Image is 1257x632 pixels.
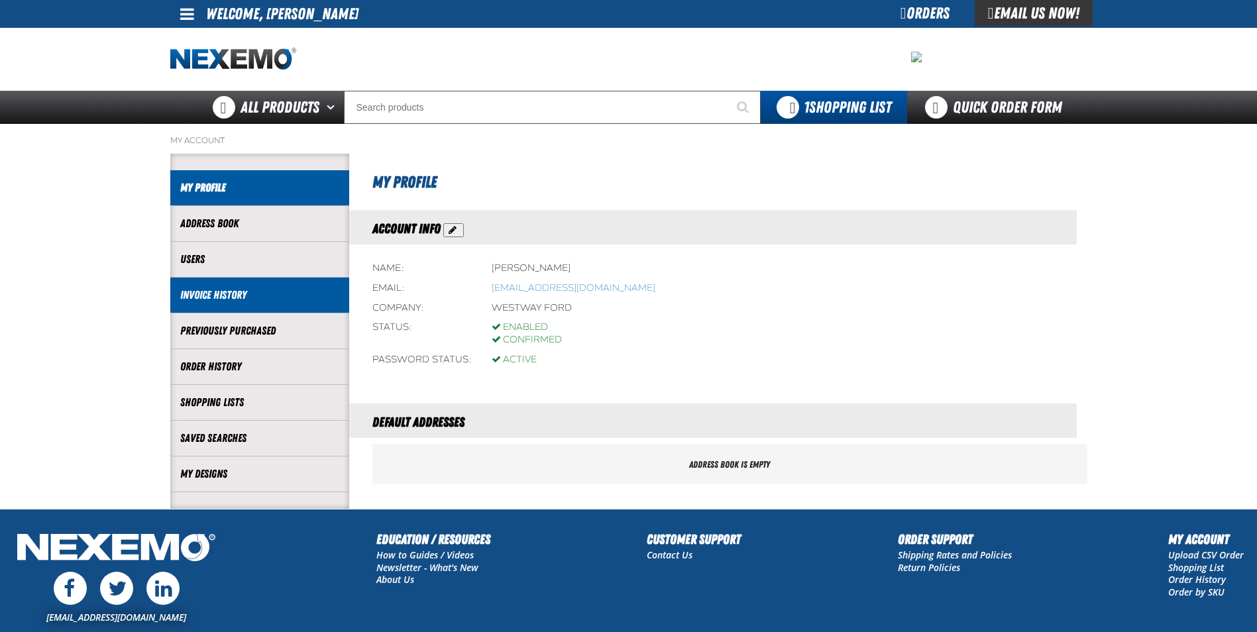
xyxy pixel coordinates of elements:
bdo: [EMAIL_ADDRESS][DOMAIN_NAME] [492,282,655,293]
div: Confirmed [492,334,562,346]
a: Return Policies [898,561,960,574]
span: All Products [241,95,319,119]
span: My Profile [372,173,437,191]
a: Quick Order Form [907,91,1087,124]
a: Contact Us [647,549,692,561]
div: Active [492,354,537,366]
div: Email [372,282,472,295]
a: Shipping Rates and Policies [898,549,1012,561]
div: Address book is empty [372,445,1087,484]
div: Company [372,302,472,315]
button: Action Edit Account Information [443,223,464,237]
a: Saved Searches [180,431,339,446]
a: Previously Purchased [180,323,339,339]
button: Open All Products pages [322,91,344,124]
a: Shopping List [1168,561,1224,574]
h2: Order Support [898,529,1012,549]
h2: My Account [1168,529,1244,549]
div: [PERSON_NAME] [492,262,571,275]
a: About Us [376,573,414,586]
button: Start Searching [728,91,761,124]
a: Opens a default email client to write an email to mpolley@vtaig.com [492,282,655,293]
h2: Customer Support [647,529,741,549]
a: Home [170,48,296,71]
span: Default Addresses [372,414,465,430]
a: My Account [170,135,225,146]
nav: Breadcrumbs [170,135,1087,146]
a: Order History [1168,573,1226,586]
div: Password status [372,354,472,366]
img: Nexemo Logo [13,529,219,568]
div: Westway Ford [492,302,572,315]
img: 7bce61b1f6952093809123e55521d19d.jpeg [911,52,922,62]
a: [EMAIL_ADDRESS][DOMAIN_NAME] [46,611,186,623]
a: Address Book [180,216,339,231]
span: Account Info [372,221,441,237]
a: My Profile [180,180,339,195]
a: My Designs [180,466,339,482]
h2: Education / Resources [376,529,490,549]
a: Order by SKU [1168,586,1225,598]
div: Name [372,262,472,275]
input: Search [344,91,761,124]
a: Order History [180,359,339,374]
span: Shopping List [804,98,891,117]
a: How to Guides / Videos [376,549,474,561]
a: Newsletter - What's New [376,561,478,574]
strong: 1 [804,98,809,117]
a: Shopping Lists [180,395,339,410]
a: Invoice History [180,288,339,303]
img: Nexemo logo [170,48,296,71]
a: Users [180,252,339,267]
button: You have 1 Shopping List. Open to view details [761,91,907,124]
div: Status [372,321,472,346]
div: Enabled [492,321,562,334]
a: Upload CSV Order [1168,549,1244,561]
